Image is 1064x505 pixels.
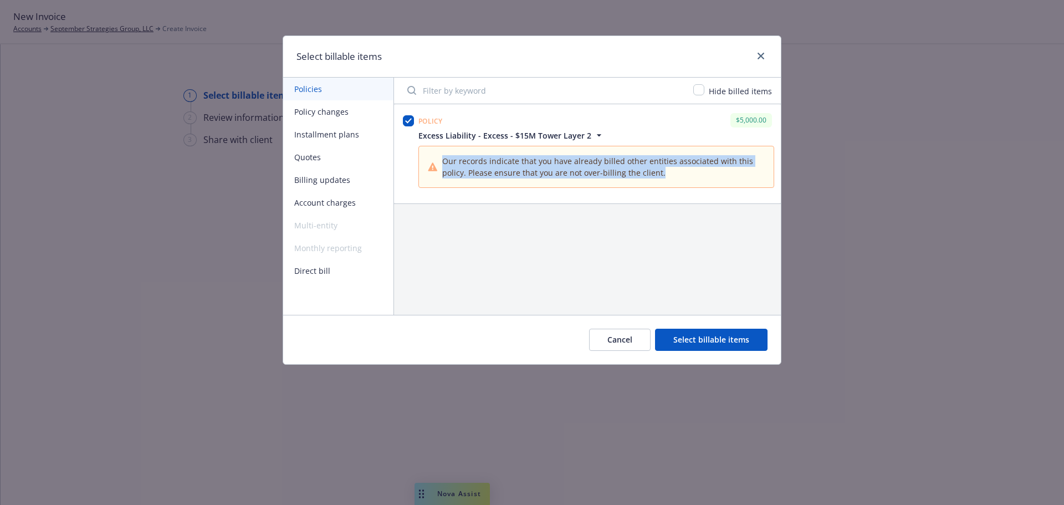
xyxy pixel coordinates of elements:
[283,259,393,282] button: Direct bill
[283,146,393,169] button: Quotes
[401,79,687,101] input: Filter by keyword
[283,237,393,259] span: Monthly reporting
[754,49,768,63] a: close
[655,329,768,351] button: Select billable items
[418,130,591,141] span: Excess Liability - Excess - $15M Tower Layer 2
[296,49,382,64] h1: Select billable items
[589,329,651,351] button: Cancel
[418,130,774,141] button: Excess Liability - Excess - $15M Tower Layer 2
[418,116,443,126] span: Policy
[283,100,393,123] button: Policy changes
[709,86,772,96] span: Hide billed items
[283,191,393,214] button: Account charges
[283,78,393,100] button: Policies
[442,155,765,178] span: Our records indicate that you have already billed other entities associated with this policy. Ple...
[730,113,772,127] div: $5,000.00
[283,123,393,146] button: Installment plans
[283,169,393,191] button: Billing updates
[283,214,393,237] span: Multi-entity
